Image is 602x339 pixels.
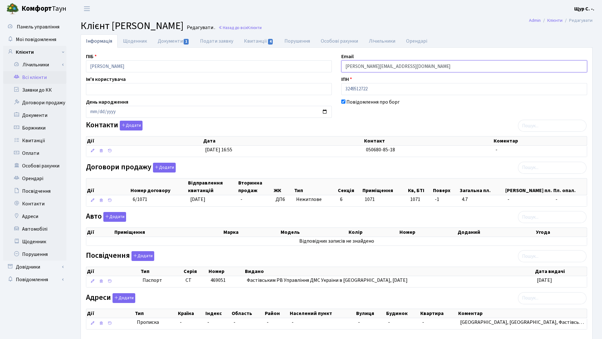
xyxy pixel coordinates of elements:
[183,267,208,276] th: Серія
[556,196,584,203] span: -
[460,319,584,326] span: [GEOGRAPHIC_DATA], [GEOGRAPHIC_DATA], Фастівсь…
[102,211,126,222] a: Додати
[358,319,360,326] span: -
[3,172,66,185] a: Орендарі
[3,21,66,33] a: Панель управління
[410,196,430,203] span: 1071
[388,319,390,326] span: -
[79,3,95,14] button: Переключити навігацію
[247,25,262,31] span: Клієнти
[86,98,128,106] label: День народження
[86,309,134,318] th: Дії
[362,179,407,195] th: Приміщення
[86,293,135,303] label: Адреси
[234,319,235,326] span: -
[3,122,66,134] a: Боржники
[239,34,279,48] a: Квитанції
[111,292,135,303] a: Додати
[185,277,192,284] span: СТ
[280,228,348,237] th: Модель
[207,319,209,326] span: -
[3,235,66,248] a: Щоденник
[185,25,215,31] small: Редагувати .
[21,3,52,14] b: Комфорт
[407,179,432,195] th: Кв, БТІ
[86,53,97,60] label: ПІБ
[195,34,239,48] a: Подати заявку
[315,34,363,48] a: Особові рахунки
[3,197,66,210] a: Контакти
[86,136,203,145] th: Дії
[493,136,587,145] th: Коментар
[267,319,269,326] span: -
[366,146,395,153] span: 050680-85-18
[134,309,177,318] th: Тип
[553,179,587,195] th: Пл. опал.
[363,136,493,145] th: Контакт
[574,5,594,13] a: Щур С. -.
[86,251,154,261] label: Посвідчення
[177,309,204,318] th: Країна
[238,179,273,195] th: Вторинна продаж
[3,71,66,84] a: Всі клієнти
[292,319,294,326] span: -
[86,76,126,83] label: Ім'я користувача
[505,179,553,195] th: [PERSON_NAME] пл.
[537,277,552,284] span: [DATE]
[399,228,457,237] th: Номер
[268,39,273,45] span: 4
[432,179,459,195] th: Поверх
[184,39,189,45] span: 1
[133,196,147,203] span: 6/1071
[86,237,587,245] td: Відповідних записів не знайдено
[462,196,502,203] span: 4.7
[276,196,291,203] span: ДП6
[348,228,399,237] th: Колір
[3,33,66,46] a: Мої повідомлення
[3,84,66,96] a: Заявки до КК
[143,277,180,284] span: Паспорт
[518,292,587,304] input: Пошук...
[401,34,433,48] a: Орендарі
[205,146,232,153] span: [DATE] 16:55
[363,34,401,48] a: Лічильники
[520,14,602,27] nav: breadcrumb
[130,250,154,261] a: Додати
[3,96,66,109] a: Договори продажу
[187,179,238,195] th: Відправлення квитанцій
[341,53,354,60] label: Email
[3,223,66,235] a: Автомобілі
[547,17,562,24] a: Клієнти
[86,212,126,222] label: Авто
[81,19,184,33] span: Клієнт [PERSON_NAME]
[86,121,143,130] label: Контакти
[17,23,59,30] span: Панель управління
[120,121,143,130] button: Контакти
[130,179,187,195] th: Номер договору
[208,267,244,276] th: Номер
[459,179,505,195] th: Загальна пл.
[86,163,176,173] label: Договори продажу
[337,179,362,195] th: Секція
[231,309,264,318] th: Область
[529,17,541,24] a: Admin
[3,261,66,273] a: Довідники
[223,228,280,237] th: Марка
[562,17,593,24] li: Редагувати
[7,58,66,71] a: Лічильники
[518,120,587,132] input: Пошук...
[247,277,408,284] span: Фастівським РВ Управління ДМС України в [GEOGRAPHIC_DATA], [DATE]
[294,179,337,195] th: Тип
[435,196,457,203] span: -1
[153,163,176,173] button: Договори продажу
[3,134,66,147] a: Квитанції
[118,34,152,48] a: Щоденник
[81,34,118,48] a: Інформація
[356,309,385,318] th: Вулиця
[341,76,352,83] label: ІПН
[535,228,587,237] th: Угода
[296,196,335,203] span: Нежитлове
[365,196,375,203] span: 1071
[518,162,587,174] input: Пошук...
[131,251,154,261] button: Посвідчення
